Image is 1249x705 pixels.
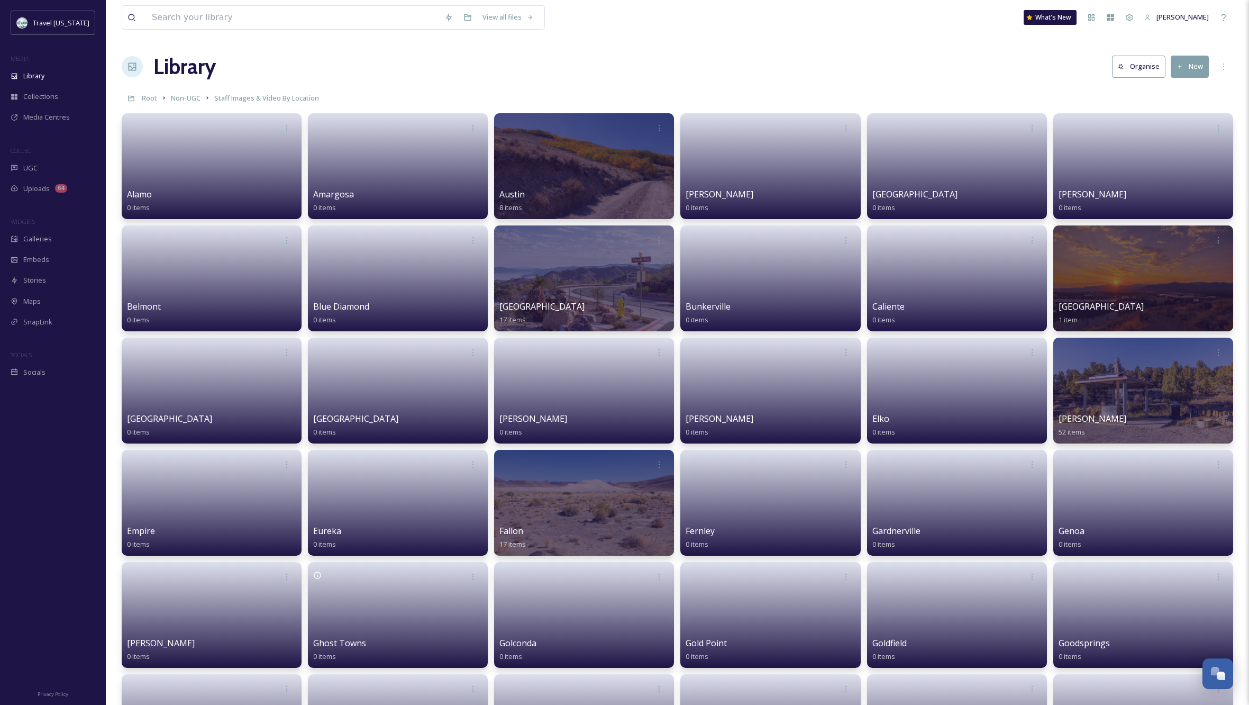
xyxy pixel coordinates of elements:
[171,92,200,104] a: Non-UGC
[872,539,895,549] span: 0 items
[313,652,336,661] span: 0 items
[313,188,354,200] span: Amargosa
[1059,301,1144,312] span: [GEOGRAPHIC_DATA]
[11,55,29,62] span: MEDIA
[1024,10,1077,25] a: What's New
[313,414,398,437] a: [GEOGRAPHIC_DATA]0 items
[23,255,49,265] span: Embeds
[872,188,958,200] span: [GEOGRAPHIC_DATA]
[55,184,67,193] div: 64
[1139,7,1214,28] a: [PERSON_NAME]
[1059,427,1085,437] span: 52 items
[872,302,905,324] a: Caliente0 items
[142,93,157,103] span: Root
[23,163,38,173] span: UGC
[127,189,152,212] a: Alamo0 items
[1059,189,1126,212] a: [PERSON_NAME]0 items
[313,427,336,437] span: 0 items
[1059,302,1144,324] a: [GEOGRAPHIC_DATA]1 item
[1059,188,1126,200] span: [PERSON_NAME]
[127,413,212,424] span: [GEOGRAPHIC_DATA]
[153,51,216,83] a: Library
[872,315,895,324] span: 0 items
[686,413,753,424] span: [PERSON_NAME]
[11,218,35,225] span: WIDGETS
[23,296,41,306] span: Maps
[1171,56,1209,77] button: New
[171,93,200,103] span: Non-UGC
[1059,539,1081,549] span: 0 items
[23,184,50,194] span: Uploads
[686,203,708,212] span: 0 items
[499,203,522,212] span: 8 items
[1059,637,1110,649] span: Goodsprings
[686,414,753,437] a: [PERSON_NAME]0 items
[499,637,536,649] span: Golconda
[499,539,526,549] span: 17 items
[1059,315,1078,324] span: 1 item
[872,189,958,212] a: [GEOGRAPHIC_DATA]0 items
[23,234,52,244] span: Galleries
[33,18,89,28] span: Travel [US_STATE]
[23,71,44,81] span: Library
[1202,658,1233,689] button: Open Chat
[499,427,522,437] span: 0 items
[499,189,525,212] a: Austin8 items
[686,302,731,324] a: Bunkerville0 items
[127,302,161,324] a: Belmont0 items
[686,427,708,437] span: 0 items
[313,203,336,212] span: 0 items
[686,637,727,649] span: Gold Point
[1059,414,1126,437] a: [PERSON_NAME]52 items
[686,315,708,324] span: 0 items
[1059,203,1081,212] span: 0 items
[127,526,155,549] a: Empire0 items
[499,188,525,200] span: Austin
[499,414,567,437] a: [PERSON_NAME]0 items
[1059,525,1084,537] span: Genoa
[1059,652,1081,661] span: 0 items
[23,92,58,102] span: Collections
[142,92,157,104] a: Root
[686,652,708,661] span: 0 items
[38,687,68,700] a: Privacy Policy
[313,539,336,549] span: 0 items
[313,637,366,649] span: Ghost Towns
[1156,12,1209,22] span: [PERSON_NAME]
[127,652,150,661] span: 0 items
[872,525,920,537] span: Gardnerville
[872,652,895,661] span: 0 items
[1059,413,1126,424] span: [PERSON_NAME]
[313,413,398,424] span: [GEOGRAPHIC_DATA]
[499,413,567,424] span: [PERSON_NAME]
[872,637,907,649] span: Goldfield
[23,112,70,122] span: Media Centres
[499,315,526,324] span: 17 items
[872,427,895,437] span: 0 items
[313,315,336,324] span: 0 items
[313,526,341,549] a: Eureka0 items
[872,413,889,424] span: Elko
[313,189,354,212] a: Amargosa0 items
[686,189,753,212] a: [PERSON_NAME]0 items
[499,652,522,661] span: 0 items
[1059,638,1110,661] a: Goodsprings0 items
[313,301,369,312] span: Blue Diamond
[872,414,895,437] a: Elko0 items
[313,525,341,537] span: Eureka
[499,526,526,549] a: Fallon17 items
[686,539,708,549] span: 0 items
[477,7,539,28] a: View all files
[127,315,150,324] span: 0 items
[1059,526,1084,549] a: Genoa0 items
[313,302,369,324] a: Blue Diamond0 items
[872,526,920,549] a: Gardnerville0 items
[214,92,319,104] a: Staff Images & Video By Location
[127,414,212,437] a: [GEOGRAPHIC_DATA]0 items
[147,6,439,29] input: Search your library
[38,691,68,698] span: Privacy Policy
[127,301,161,312] span: Belmont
